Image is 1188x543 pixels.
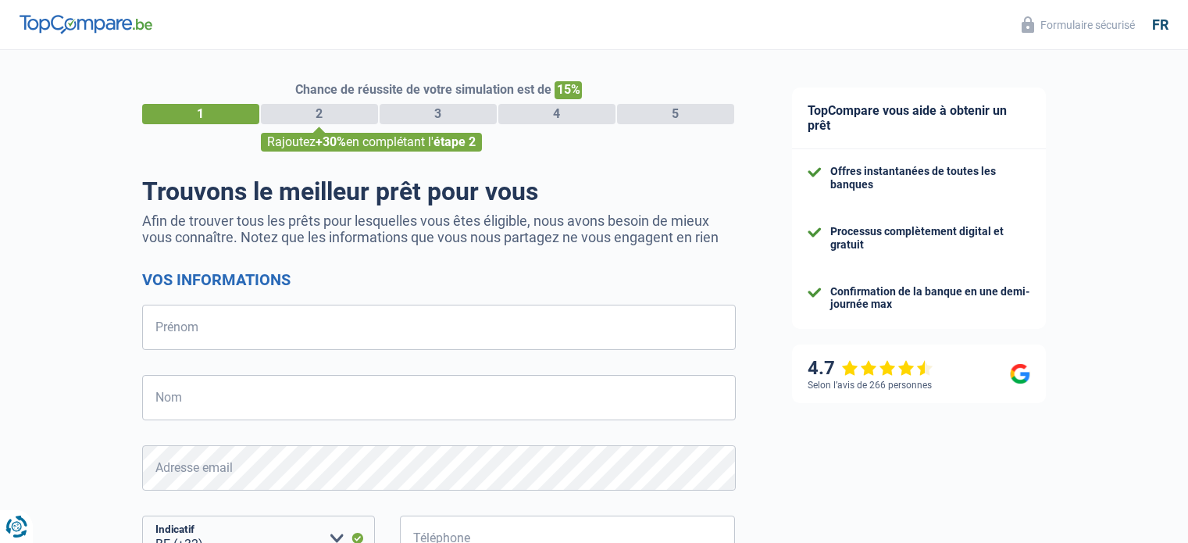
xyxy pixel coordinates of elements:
[433,134,476,149] span: étape 2
[498,104,615,124] div: 4
[792,88,1046,149] div: TopCompare vous aide à obtenir un prêt
[808,380,932,391] div: Selon l’avis de 266 personnes
[261,104,378,124] div: 2
[261,133,482,152] div: Rajoutez en complétant l'
[142,177,736,206] h1: Trouvons le meilleur prêt pour vous
[380,104,497,124] div: 3
[142,104,259,124] div: 1
[830,165,1030,191] div: Offres instantanées de toutes les banques
[1152,16,1168,34] div: fr
[142,213,736,245] p: Afin de trouver tous les prêts pour lesquelles vous êtes éligible, nous avons besoin de mieux vou...
[20,15,152,34] img: TopCompare Logo
[830,225,1030,252] div: Processus complètement digital et gratuit
[316,134,346,149] span: +30%
[142,270,736,289] h2: Vos informations
[1012,12,1144,38] button: Formulaire sécurisé
[617,104,734,124] div: 5
[808,357,933,380] div: 4.7
[555,81,582,99] span: 15%
[830,285,1030,312] div: Confirmation de la banque en une demi-journée max
[295,82,551,97] span: Chance de réussite de votre simulation est de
